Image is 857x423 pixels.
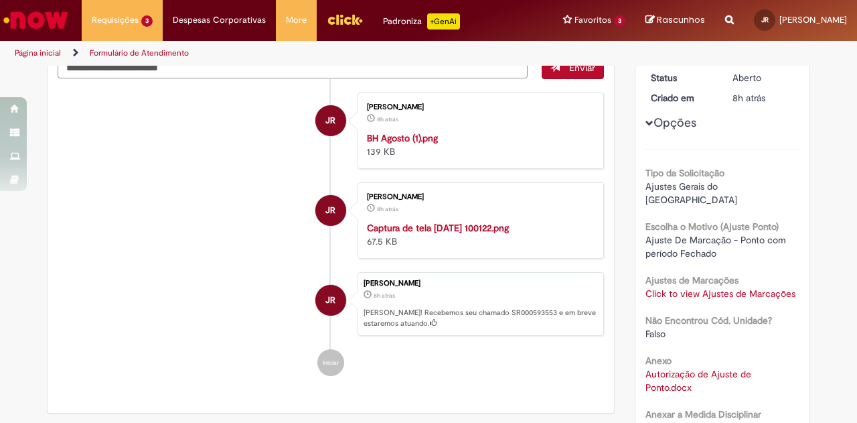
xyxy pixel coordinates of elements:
[58,79,604,390] ul: Histórico de tíquete
[645,314,772,326] b: Não Encontrou Cód. Unidade?
[427,13,460,29] p: +GenAi
[15,48,61,58] a: Página inicial
[374,292,395,300] time: 30/09/2025 10:03:46
[641,91,723,105] dt: Criado em
[327,9,363,29] img: click_logo_yellow_360x200.png
[645,355,672,367] b: Anexo
[641,71,723,84] dt: Status
[645,274,738,286] b: Ajustes de Marcações
[383,13,460,29] div: Padroniza
[367,222,509,234] a: Captura de tela [DATE] 100122.png
[364,308,597,328] p: [PERSON_NAME]! Recebemos seu chamado SR000593553 e em breve estaremos atuando.
[645,408,761,420] b: Anexar a Medida Disciplinar
[377,115,398,123] time: 30/09/2025 10:10:40
[645,368,754,394] a: Download de Autorização de Ajuste de Ponto.docx
[377,205,398,213] time: 30/09/2025 10:01:49
[645,180,737,206] span: Ajustes Gerais do [GEOGRAPHIC_DATA]
[732,71,795,84] div: Aberto
[1,7,70,34] img: ServiceNow
[92,13,139,27] span: Requisições
[377,115,398,123] span: 8h atrás
[367,221,590,248] div: 67.5 KB
[645,328,666,340] span: Falso
[10,41,561,66] ul: Trilhas de página
[645,221,779,233] b: Escolha o Motivo (Ajuste Ponto)
[761,15,769,24] span: JR
[286,13,307,27] span: More
[645,167,724,179] b: Tipo da Solicitação
[315,105,346,136] div: Julia Goncalves Da Rocha
[732,91,795,105] div: 30/09/2025 10:03:46
[645,14,705,27] a: Rascunhos
[574,13,611,27] span: Favoritos
[58,272,604,337] li: Julia Goncalves Da Rocha
[367,193,590,201] div: [PERSON_NAME]
[732,92,765,104] time: 30/09/2025 10:03:46
[569,62,595,74] span: Enviar
[779,14,847,25] span: [PERSON_NAME]
[315,195,346,226] div: Julia Goncalves Da Rocha
[325,284,335,316] span: JR
[173,13,266,27] span: Despesas Corporativas
[367,131,590,158] div: 139 KB
[58,56,528,78] textarea: Digite sua mensagem aqui...
[325,194,335,227] span: JR
[645,288,795,300] a: Click to view Ajustes de Marcações
[315,285,346,316] div: Julia Goncalves Da Rocha
[732,92,765,104] span: 8h atrás
[645,234,789,259] span: Ajuste De Marcação - Ponto com período Fechado
[90,48,189,58] a: Formulário de Atendimento
[614,15,625,27] span: 3
[364,280,597,288] div: [PERSON_NAME]
[325,105,335,137] span: JR
[374,292,395,300] span: 8h atrás
[377,205,398,213] span: 8h atrás
[542,56,604,79] button: Enviar
[367,103,590,111] div: [PERSON_NAME]
[657,13,705,26] span: Rascunhos
[141,15,153,27] span: 3
[367,132,438,144] a: BH Agosto (1).png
